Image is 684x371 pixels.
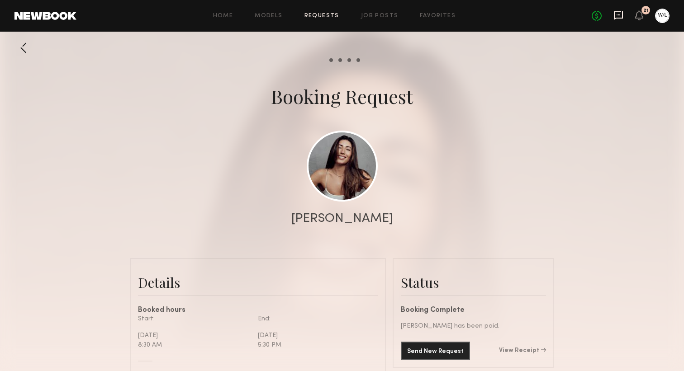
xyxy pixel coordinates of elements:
div: Start: [138,314,251,324]
div: [PERSON_NAME] [291,212,393,225]
a: Job Posts [361,13,399,19]
a: Requests [304,13,339,19]
div: [PERSON_NAME] has been paid. [401,321,546,331]
div: 5:30 PM [258,340,371,350]
div: 21 [643,8,649,13]
a: Models [255,13,282,19]
div: Booking Request [271,84,413,109]
div: [DATE] [258,331,371,340]
div: 8:30 AM [138,340,251,350]
a: Home [213,13,233,19]
div: Booking Complete [401,307,546,314]
div: Status [401,273,546,291]
button: Send New Request [401,342,470,360]
a: View Receipt [499,348,546,354]
div: Details [138,273,378,291]
div: Booked hours [138,307,378,314]
div: [DATE] [138,331,251,340]
div: End: [258,314,371,324]
a: Favorites [420,13,456,19]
